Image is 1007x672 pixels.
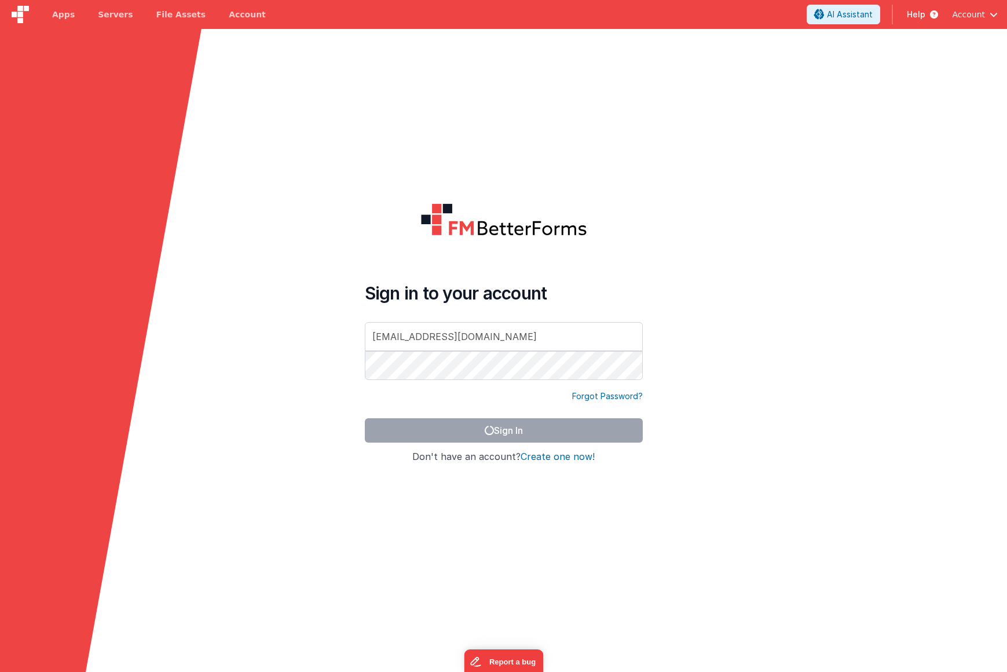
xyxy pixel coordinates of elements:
button: Create one now! [521,452,595,462]
button: AI Assistant [807,5,880,24]
span: Servers [98,9,133,20]
span: File Assets [156,9,206,20]
span: Help [907,9,925,20]
button: Sign In [365,418,643,443]
span: AI Assistant [827,9,873,20]
span: Apps [52,9,75,20]
a: Forgot Password? [572,390,643,402]
button: Account [952,9,998,20]
input: Email Address [365,322,643,351]
h4: Don't have an account? [365,452,643,462]
span: Account [952,9,985,20]
h4: Sign in to your account [365,283,643,304]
